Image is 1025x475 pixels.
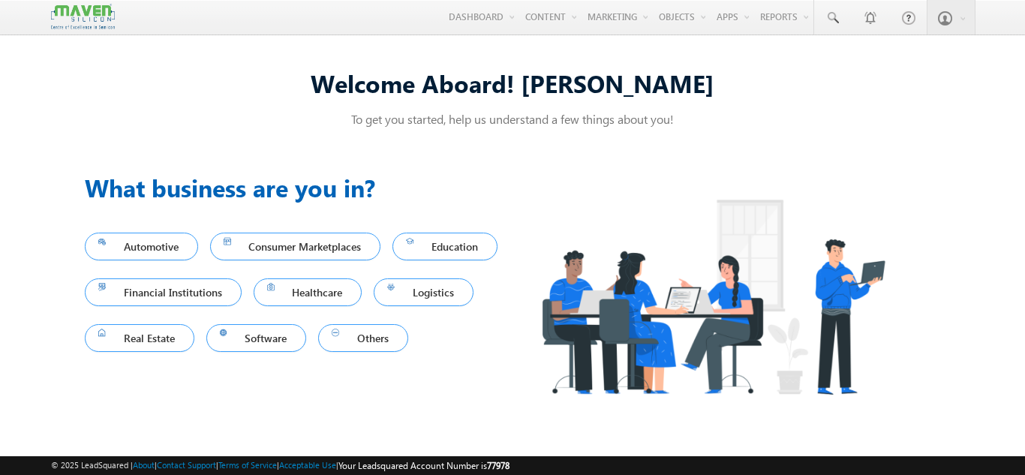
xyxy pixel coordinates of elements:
span: Others [332,328,395,348]
a: Terms of Service [218,460,277,470]
img: Industry.png [512,170,913,424]
span: © 2025 LeadSquared | | | | | [51,458,509,473]
span: Financial Institutions [98,282,228,302]
a: Contact Support [157,460,216,470]
p: To get you started, help us understand a few things about you! [85,111,940,127]
span: 77978 [487,460,509,471]
span: Real Estate [98,328,181,348]
img: Custom Logo [51,4,114,30]
span: Your Leadsquared Account Number is [338,460,509,471]
span: Consumer Marketplaces [224,236,368,257]
span: Healthcare [267,282,349,302]
span: Automotive [98,236,185,257]
div: Welcome Aboard! [PERSON_NAME] [85,67,940,99]
a: About [133,460,155,470]
h3: What business are you in? [85,170,512,206]
span: Logistics [387,282,460,302]
span: Software [220,328,293,348]
a: Acceptable Use [279,460,336,470]
span: Education [406,236,484,257]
